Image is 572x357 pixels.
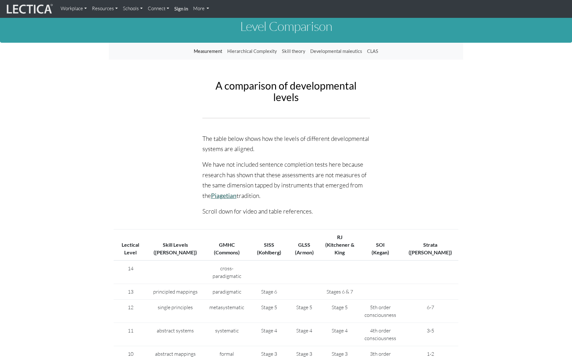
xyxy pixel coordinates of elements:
td: 3-5 [403,323,458,346]
a: Hierarchical Complexity [225,45,279,57]
a: Piagetian [211,192,237,199]
td: metasystematic [203,300,251,323]
a: More [191,3,212,15]
td: Stages 6 & 7 [321,284,358,300]
a: Resources [89,3,120,15]
td: Stage 4 [251,323,287,346]
th: Skill Levels ([PERSON_NAME]) [147,229,203,261]
a: Developmental maieutics [308,45,365,57]
th: Strata ([PERSON_NAME]) [403,229,458,261]
p: We have not included sentence completion tests here because research has shown that these assessm... [202,159,370,201]
td: Stage 5 [251,300,287,323]
a: Workplace [58,3,89,15]
td: Stage 4 [287,323,321,346]
p: Scroll down for video and table references. [202,206,370,217]
td: Stage 6 [251,284,287,300]
th: SISS (Kohlberg) [251,229,287,261]
p: The table below shows how the levels of different developmental systems are aligned. [202,134,370,154]
strong: Sign in [174,6,188,11]
td: 13 [114,284,147,300]
img: lecticalive [5,3,53,15]
td: 5th order consciousness [358,300,402,323]
th: RJ (Kitchener & King [321,229,358,261]
a: Measurement [191,45,225,57]
td: principled mappings [147,284,203,300]
th: GLSS (Armon) [287,229,321,261]
a: Connect [145,3,172,15]
a: Skill theory [279,45,308,57]
td: paradigmatic [203,284,251,300]
h2: A comparison of developmental levels [202,80,370,102]
th: SOI (Kegan) [358,229,402,261]
td: 14 [114,260,147,284]
td: 4th order consciousness [358,323,402,346]
td: abstract systems [147,323,203,346]
td: cross-paradigmatic [203,260,251,284]
td: 6-7 [403,300,458,323]
td: single principles [147,300,203,323]
th: GMHC (Commons) [203,229,251,261]
td: systematic [203,323,251,346]
td: Stage 4 [321,323,358,346]
a: Schools [120,3,145,15]
td: Stage 5 [321,300,358,323]
a: CLAS [365,45,381,57]
td: 11 [114,323,147,346]
th: Lectical Level [114,229,147,261]
td: Stage 5 [287,300,321,323]
a: Sign in [172,3,191,15]
td: 12 [114,300,147,323]
h1: Level Comparison [109,19,463,33]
